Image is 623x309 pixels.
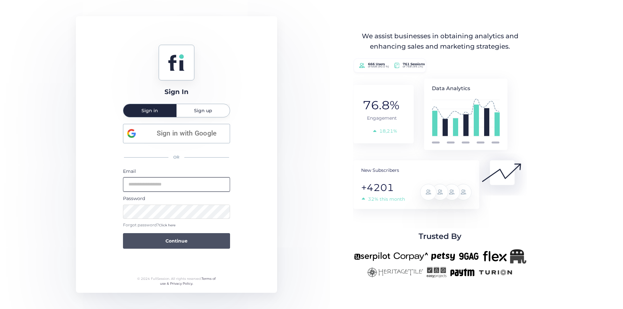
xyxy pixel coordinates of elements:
[431,249,455,264] img: petsy-new.png
[123,150,230,164] div: OR
[354,249,390,264] img: userpilot-new.png
[368,65,389,68] tspan: of 668 (90.0 %)
[361,182,394,194] tspan: +4201
[394,249,428,264] img: corpay-new.png
[403,62,425,66] tspan: 761 Sessions
[123,195,230,202] div: Password
[123,168,230,175] div: Email
[419,230,461,243] span: Trusted By
[450,267,475,278] img: paytm-new.png
[367,115,397,121] tspan: Engagement
[379,128,397,134] tspan: 18,21%
[426,267,446,278] img: easyprojects-new.png
[123,233,230,249] button: Continue
[478,267,513,278] img: turion-new.png
[354,31,526,52] div: We assist businesses in obtaining analytics and enhancing sales and marketing strategies.
[367,267,423,278] img: heritagetile-new.png
[165,87,189,97] div: Sign In
[368,62,385,66] tspan: 666 Users
[432,85,470,91] tspan: Data Analytics
[368,196,405,202] tspan: 32% this month
[165,237,188,244] span: Continue
[363,98,400,112] tspan: 76.8%
[510,249,526,264] img: Republicanlogo-bw.png
[403,65,423,68] tspan: of 768 (99.1%)
[159,223,176,227] span: Click here
[134,276,218,286] div: © 2024 FullSession. All rights reserved.
[458,249,480,264] img: 9gag-new.png
[148,128,226,139] span: Sign in with Google
[141,108,158,113] span: Sign in
[361,167,399,173] tspan: New Subscribers
[194,108,212,113] span: Sign up
[123,222,230,228] div: Forgot password?
[483,249,507,264] img: flex-new.png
